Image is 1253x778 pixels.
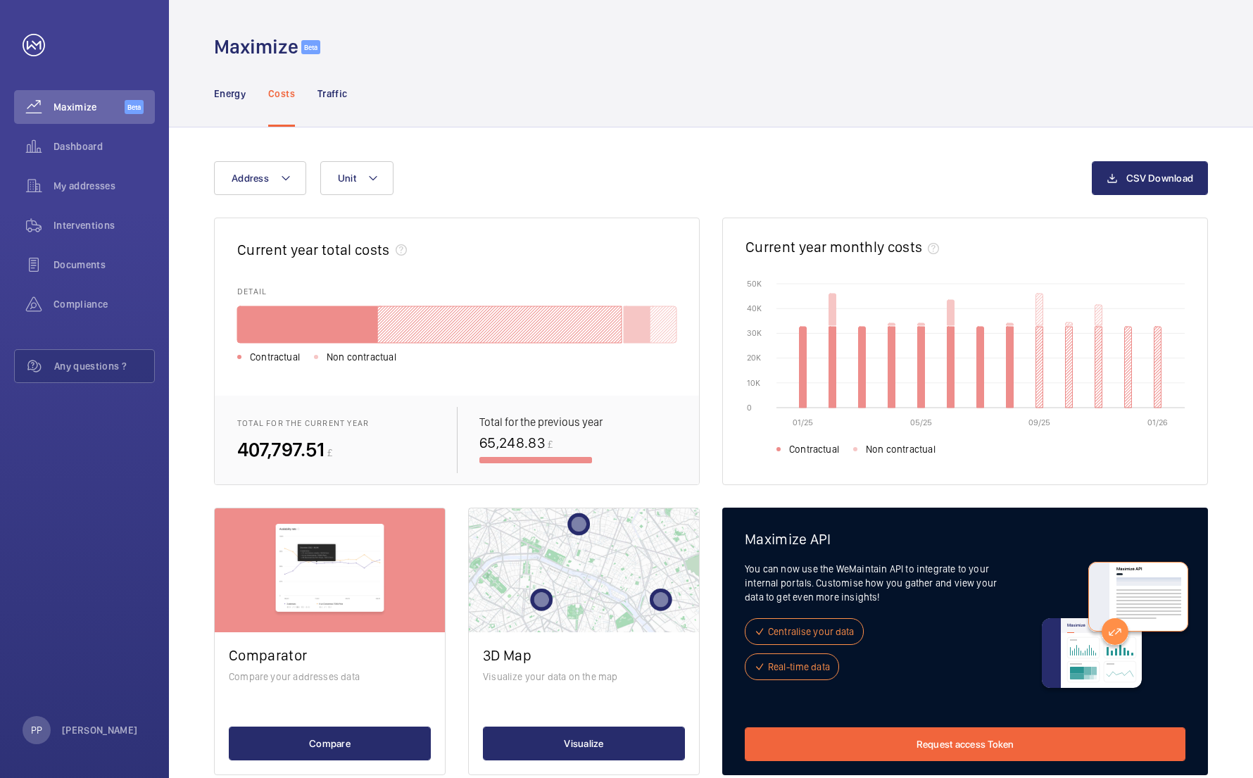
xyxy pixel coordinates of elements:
[745,727,1185,761] button: Request access Token
[747,353,761,363] text: 20K
[214,34,298,60] h1: Maximize
[214,161,306,195] button: Address
[237,437,434,463] h5: 407,797.51
[745,562,1009,604] p: You can now use the WeMaintain API to integrate to your internal portals. Customise how you gathe...
[483,670,685,684] p: Visualize your data on the map
[237,287,676,296] h4: DETAIL
[53,139,155,153] span: Dashboard
[237,287,676,364] wm-front-multi-stacked-single-bar-chart: Detail
[237,418,434,428] h4: Total for the current year
[747,402,752,412] text: 0
[53,100,125,114] span: Maximize
[268,87,295,101] p: Costs
[320,161,393,195] button: Unit
[62,723,138,737] p: [PERSON_NAME]
[31,723,42,737] p: PP
[214,87,246,101] p: Energy
[338,172,356,184] span: Unit
[317,87,347,101] p: Traffic
[250,350,300,364] span: Contractual
[1147,418,1168,427] text: 01/26
[229,670,431,684] p: Compare your addresses data
[53,179,155,193] span: My addresses
[910,418,932,427] text: 05/25
[483,727,685,760] button: Visualize
[768,660,830,674] span: Real-time data
[1126,172,1193,184] span: CSV Download
[768,625,855,639] span: Centralise your data
[237,241,390,258] h2: Current year total costs
[545,439,553,450] span: £
[1028,418,1050,427] text: 09/25
[301,40,320,54] span: Beta
[747,328,762,338] text: 30K
[1039,562,1191,694] img: maximize-api-card.svg
[53,218,155,232] span: Interventions
[747,278,762,288] text: 50K
[54,359,154,373] span: Any questions ?
[327,350,396,364] span: Non contractual
[53,258,155,272] span: Documents
[747,377,760,387] text: 10K
[232,172,269,184] span: Address
[229,727,431,760] button: Compare
[479,417,676,428] p: Total for the previous year
[745,530,1185,548] h4: Maximize API
[866,442,936,456] span: Non contractual
[229,646,431,664] h2: Comparator
[325,447,332,458] span: £
[793,418,813,427] text: 01/25
[789,442,839,456] span: Contractual
[745,238,922,256] h2: Current year monthly costs
[747,303,762,313] text: 40K
[125,100,144,114] span: Beta
[1092,161,1208,195] button: CSV Download
[479,434,676,451] h6: 65,248.83
[483,646,685,664] h2: 3D Map
[53,297,155,311] span: Compliance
